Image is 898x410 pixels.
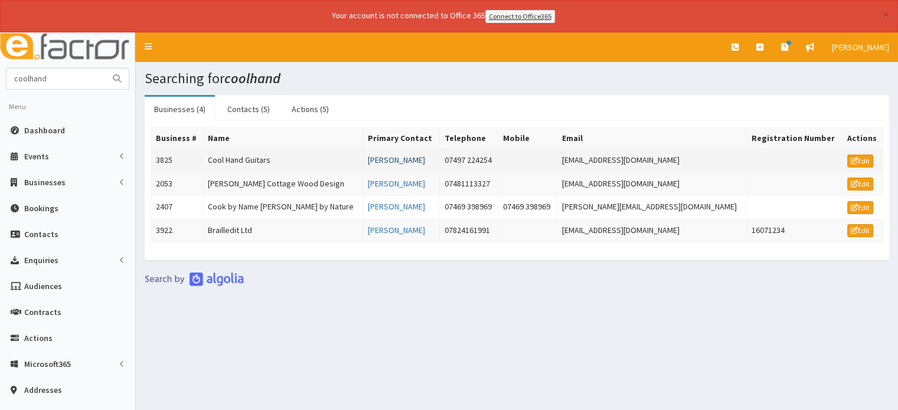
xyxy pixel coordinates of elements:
[24,281,62,291] span: Audiences
[557,127,746,149] th: Email
[439,219,498,242] td: 07824161991
[847,178,873,191] a: Edit
[24,203,58,214] span: Bookings
[24,359,71,369] span: Microsoft365
[557,172,746,196] td: [EMAIL_ADDRESS][DOMAIN_NAME]
[847,155,873,168] a: Edit
[498,196,557,219] td: 07469 398969
[151,172,203,196] td: 2053
[6,68,106,89] input: Search...
[24,125,65,136] span: Dashboard
[368,201,425,212] a: [PERSON_NAME]
[363,127,439,149] th: Primary Contact
[151,219,203,242] td: 3922
[746,219,842,242] td: 16071234
[498,127,557,149] th: Mobile
[203,219,363,242] td: Brailledit Ltd
[24,333,53,343] span: Actions
[203,196,363,219] td: Cook by Name [PERSON_NAME] by Nature
[24,177,66,188] span: Businesses
[557,219,746,242] td: [EMAIL_ADDRESS][DOMAIN_NAME]
[847,201,873,214] a: Edit
[145,272,244,286] img: search-by-algolia-light-background.png
[224,69,280,87] i: coolhand
[368,155,425,165] a: [PERSON_NAME]
[203,149,363,172] td: Cool Hand Guitars
[24,229,58,240] span: Contacts
[145,71,889,86] h1: Searching for
[847,224,873,237] a: Edit
[832,42,889,53] span: [PERSON_NAME]
[24,255,58,265] span: Enquiries
[485,10,555,23] a: Connect to Office365
[218,97,279,122] a: Contacts (5)
[203,127,363,149] th: Name
[98,9,789,23] div: Your account is not connected to Office 365
[439,196,498,219] td: 07469 398969
[883,8,889,21] button: ×
[151,149,203,172] td: 3825
[24,385,62,395] span: Addresses
[151,127,203,149] th: Business #
[557,196,746,219] td: [PERSON_NAME][EMAIL_ADDRESS][DOMAIN_NAME]
[439,149,498,172] td: 07497 224254
[557,149,746,172] td: [EMAIL_ADDRESS][DOMAIN_NAME]
[439,127,498,149] th: Telephone
[24,151,49,162] span: Events
[439,172,498,196] td: 07481113327
[368,225,425,235] a: [PERSON_NAME]
[368,178,425,189] a: [PERSON_NAME]
[203,172,363,196] td: [PERSON_NAME] Cottage Wood Design
[823,32,898,62] a: [PERSON_NAME]
[746,127,842,149] th: Registration Number
[151,196,203,219] td: 2407
[282,97,338,122] a: Actions (5)
[145,97,215,122] a: Businesses (4)
[24,307,61,317] span: Contracts
[843,127,883,149] th: Actions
